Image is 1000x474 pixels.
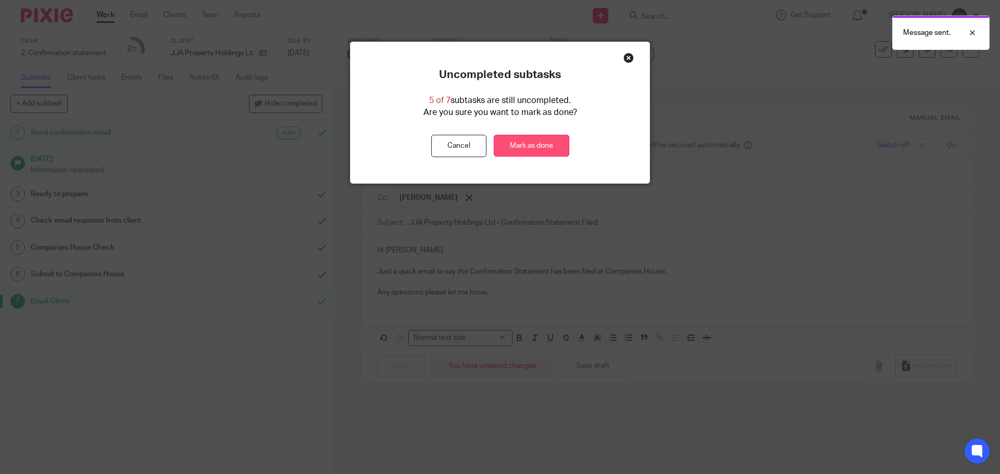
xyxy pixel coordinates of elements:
[429,96,451,105] span: 5 of 7
[439,68,561,82] p: Uncompleted subtasks
[429,95,571,107] p: subtasks are still uncompleted.
[623,53,634,63] div: Close this dialog window
[903,28,951,38] p: Message sent.
[423,107,577,119] p: Are you sure you want to mark as done?
[494,135,569,157] a: Mark as done
[431,135,486,157] button: Cancel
